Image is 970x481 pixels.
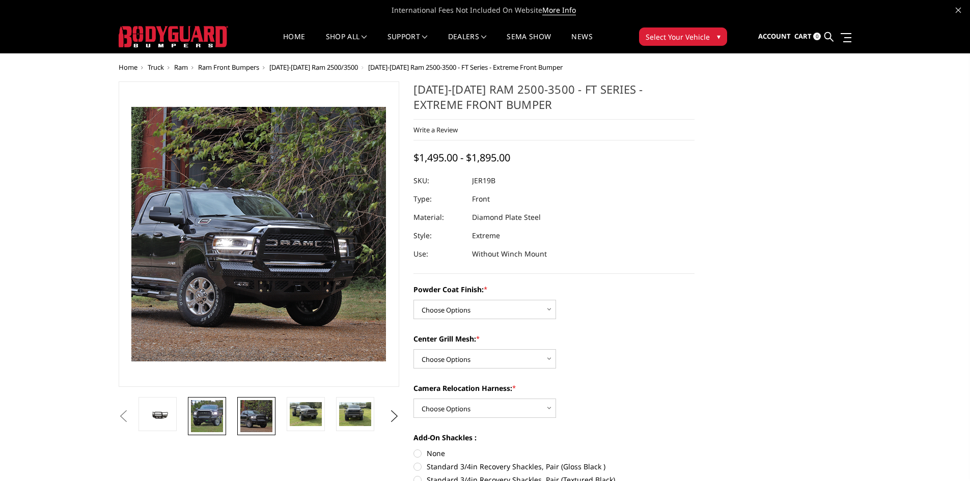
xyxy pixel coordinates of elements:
dd: Without Winch Mount [472,245,547,263]
iframe: Chat Widget [919,432,970,481]
span: ▾ [717,31,720,42]
label: Camera Relocation Harness: [413,383,695,393]
dt: Style: [413,227,464,245]
a: shop all [326,33,367,53]
span: [DATE]-[DATE] Ram 2500-3500 - FT Series - Extreme Front Bumper [368,63,563,72]
span: Account [758,32,791,41]
img: 2019-2026 Ram 2500-3500 - FT Series - Extreme Front Bumper [142,407,174,421]
img: 2019-2026 Ram 2500-3500 - FT Series - Extreme Front Bumper [191,400,223,432]
a: Home [119,63,137,72]
a: More Info [542,5,576,15]
dt: Type: [413,190,464,208]
a: Account [758,23,791,50]
dd: Extreme [472,227,500,245]
span: 0 [813,33,821,40]
dt: Material: [413,208,464,227]
button: Select Your Vehicle [639,27,727,46]
a: Home [283,33,305,53]
dt: SKU: [413,172,464,190]
a: [DATE]-[DATE] Ram 2500/3500 [269,63,358,72]
span: $1,495.00 - $1,895.00 [413,151,510,164]
a: Cart 0 [794,23,821,50]
a: Dealers [448,33,487,53]
img: 2019-2026 Ram 2500-3500 - FT Series - Extreme Front Bumper [240,400,272,432]
label: Powder Coat Finish: [413,284,695,295]
img: 2019-2026 Ram 2500-3500 - FT Series - Extreme Front Bumper [290,402,322,426]
a: Write a Review [413,125,458,134]
label: None [413,448,695,459]
a: SEMA Show [507,33,551,53]
a: 2019-2026 Ram 2500-3500 - FT Series - Extreme Front Bumper [119,81,400,387]
a: News [571,33,592,53]
img: BODYGUARD BUMPERS [119,26,228,47]
label: Add-On Shackles : [413,432,695,443]
dd: Front [472,190,490,208]
dt: Use: [413,245,464,263]
span: Cart [794,32,812,41]
img: 2019-2026 Ram 2500-3500 - FT Series - Extreme Front Bumper [339,402,371,426]
dd: JER19B [472,172,495,190]
label: Center Grill Mesh: [413,333,695,344]
a: Truck [148,63,164,72]
dd: Diamond Plate Steel [472,208,541,227]
label: Standard 3/4in Recovery Shackles, Pair (Gloss Black ) [413,461,695,472]
a: Ram Front Bumpers [198,63,259,72]
span: Select Your Vehicle [646,32,710,42]
h1: [DATE]-[DATE] Ram 2500-3500 - FT Series - Extreme Front Bumper [413,81,695,120]
a: Support [387,33,428,53]
button: Previous [116,409,131,424]
a: Ram [174,63,188,72]
button: Next [386,409,402,424]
